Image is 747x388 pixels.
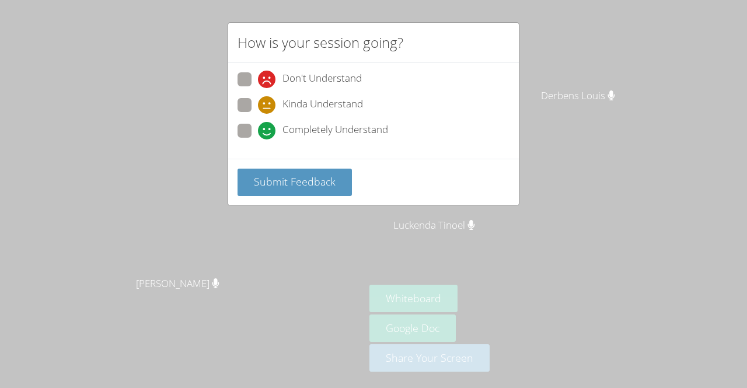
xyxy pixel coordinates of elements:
[282,71,362,88] span: Don't Understand
[282,122,388,139] span: Completely Understand
[238,32,403,53] h2: How is your session going?
[254,174,336,188] span: Submit Feedback
[282,96,363,114] span: Kinda Understand
[238,169,352,196] button: Submit Feedback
